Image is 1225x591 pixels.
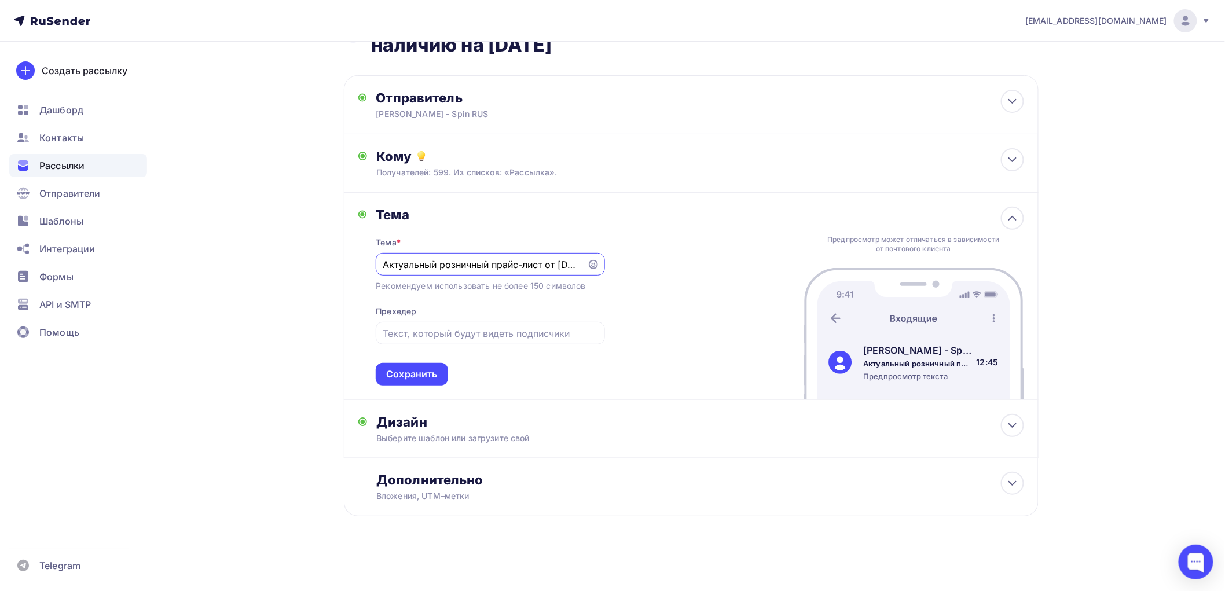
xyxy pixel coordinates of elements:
[376,414,1024,430] div: Дизайн
[1025,9,1211,32] a: [EMAIL_ADDRESS][DOMAIN_NAME]
[39,559,80,572] span: Telegram
[39,159,85,172] span: Рассылки
[864,371,973,381] div: Предпросмотр текста
[864,358,973,369] div: Актуальный розничный прайс-лист от [DATE] и информация по наличию на [DATE]
[39,214,83,228] span: Шаблоны
[9,265,147,288] a: Формы
[376,207,604,223] div: Тема
[39,242,95,256] span: Интеграции
[9,126,147,149] a: Контакты
[824,235,1003,254] div: Предпросмотр может отличаться в зависимости от почтового клиента
[9,98,147,122] a: Дашборд
[376,148,1024,164] div: Кому
[39,186,101,200] span: Отправители
[42,64,127,78] div: Создать рассылку
[376,108,602,120] div: [PERSON_NAME] - Spin RUS
[1025,15,1167,27] span: [EMAIL_ADDRESS][DOMAIN_NAME]
[376,237,401,248] div: Тема
[977,357,999,368] div: 12:45
[376,472,1024,488] div: Дополнительно
[864,343,973,357] div: [PERSON_NAME] - Spin RUS
[376,280,585,292] div: Рекомендуем использовать не более 150 символов
[9,210,147,233] a: Шаблоны
[9,154,147,177] a: Рассылки
[376,167,959,178] div: Получателей: 599. Из списков: «Рассылка».
[39,298,91,311] span: API и SMTP
[386,368,437,381] div: Сохранить
[383,326,598,340] input: Текст, который будут видеть подписчики
[376,490,959,502] div: Вложения, UTM–метки
[376,432,959,444] div: Выберите шаблон или загрузите свой
[376,306,416,317] div: Прехедер
[9,182,147,205] a: Отправители
[383,258,581,271] input: Укажите тему письма
[39,103,83,117] span: Дашборд
[39,270,74,284] span: Формы
[376,90,626,106] div: Отправитель
[39,131,84,145] span: Контакты
[39,325,79,339] span: Помощь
